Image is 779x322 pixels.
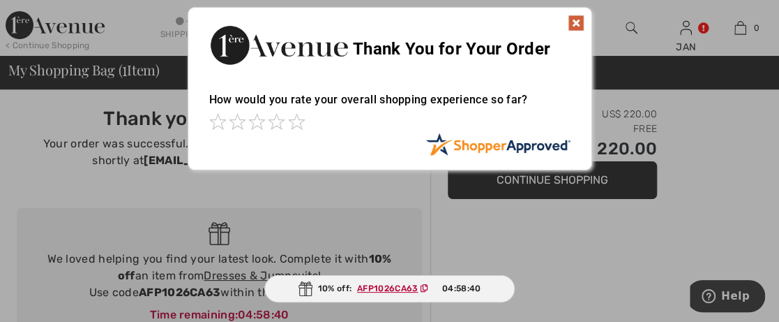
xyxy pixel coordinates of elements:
span: 04:58:40 [442,282,481,295]
img: x [568,15,584,31]
img: Thank You for Your Order [209,22,349,68]
img: Gift.svg [298,281,312,296]
div: How would you rate your overall shopping experience so far? [209,79,570,133]
span: Help [31,10,60,22]
ins: AFP1026CA63 [357,284,418,293]
div: 10% off: [264,275,515,302]
span: Thank You for Your Order [353,39,550,59]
